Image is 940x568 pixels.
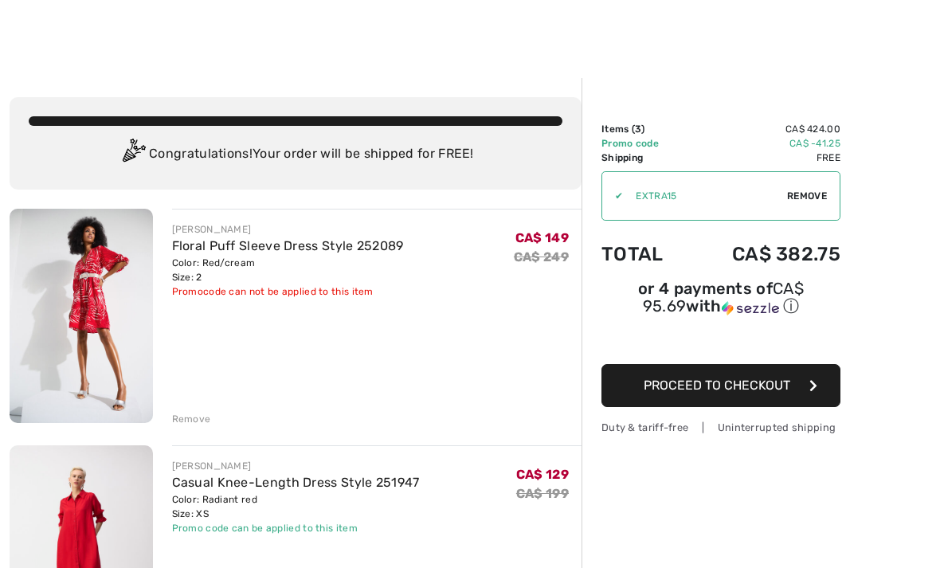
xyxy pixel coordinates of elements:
a: Floral Puff Sleeve Dress Style 252089 [172,238,404,253]
iframe: PayPal-paypal [601,323,840,358]
td: CA$ 424.00 [688,122,840,136]
a: Casual Knee-Length Dress Style 251947 [172,475,420,490]
td: Free [688,151,840,165]
div: [PERSON_NAME] [172,459,420,473]
div: or 4 payments of with [601,281,840,317]
td: Items ( ) [601,122,688,136]
div: Congratulations! Your order will be shipped for FREE! [29,139,562,170]
span: Proceed to Checkout [644,378,790,393]
div: ✔ [602,189,623,203]
td: CA$ -41.25 [688,136,840,151]
div: Promocode can not be applied to this item [172,284,404,299]
span: 3 [635,123,641,135]
span: CA$ 129 [516,467,569,482]
div: Remove [172,412,211,426]
div: Duty & tariff-free | Uninterrupted shipping [601,420,840,435]
button: Proceed to Checkout [601,364,840,407]
img: Floral Puff Sleeve Dress Style 252089 [10,209,153,423]
div: [PERSON_NAME] [172,222,404,237]
div: Color: Red/cream Size: 2 [172,256,404,284]
input: Promo code [623,172,787,220]
s: CA$ 199 [516,486,569,501]
td: Promo code [601,136,688,151]
span: CA$ 149 [515,230,569,245]
span: Remove [787,189,827,203]
div: Promo code can be applied to this item [172,521,420,535]
span: CA$ 95.69 [643,279,804,315]
div: Color: Radiant red Size: XS [172,492,420,521]
img: Sezzle [722,301,779,315]
s: CA$ 249 [514,249,569,264]
div: or 4 payments ofCA$ 95.69withSezzle Click to learn more about Sezzle [601,281,840,323]
img: Congratulation2.svg [117,139,149,170]
td: Total [601,227,688,281]
td: CA$ 382.75 [688,227,840,281]
td: Shipping [601,151,688,165]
